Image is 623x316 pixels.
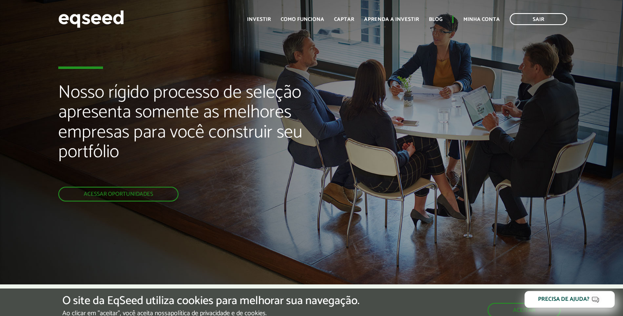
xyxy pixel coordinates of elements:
[62,295,360,307] h5: O site da EqSeed utiliza cookies para melhorar sua navegação.
[58,8,124,30] img: EqSeed
[364,17,419,22] a: Aprenda a investir
[247,17,271,22] a: Investir
[429,17,442,22] a: Blog
[334,17,354,22] a: Captar
[463,17,500,22] a: Minha conta
[58,83,357,187] h2: Nosso rígido processo de seleção apresenta somente as melhores empresas para você construir seu p...
[58,187,179,202] a: Acessar oportunidades
[281,17,324,22] a: Como funciona
[510,13,567,25] a: Sair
